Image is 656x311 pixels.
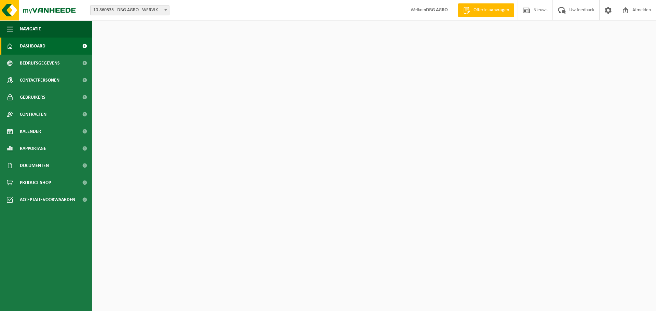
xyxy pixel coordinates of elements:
span: 10-860535 - DBG AGRO - WERVIK [91,5,169,15]
span: Product Shop [20,174,51,191]
a: Offerte aanvragen [458,3,514,17]
span: Acceptatievoorwaarden [20,191,75,208]
span: Kalender [20,123,41,140]
span: Contracten [20,106,46,123]
span: Navigatie [20,20,41,38]
span: 10-860535 - DBG AGRO - WERVIK [90,5,169,15]
span: Documenten [20,157,49,174]
span: Bedrijfsgegevens [20,55,60,72]
span: Gebruikers [20,89,45,106]
span: Rapportage [20,140,46,157]
span: Dashboard [20,38,45,55]
span: Offerte aanvragen [472,7,511,14]
strong: DBG AGRO [426,8,448,13]
span: Contactpersonen [20,72,59,89]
